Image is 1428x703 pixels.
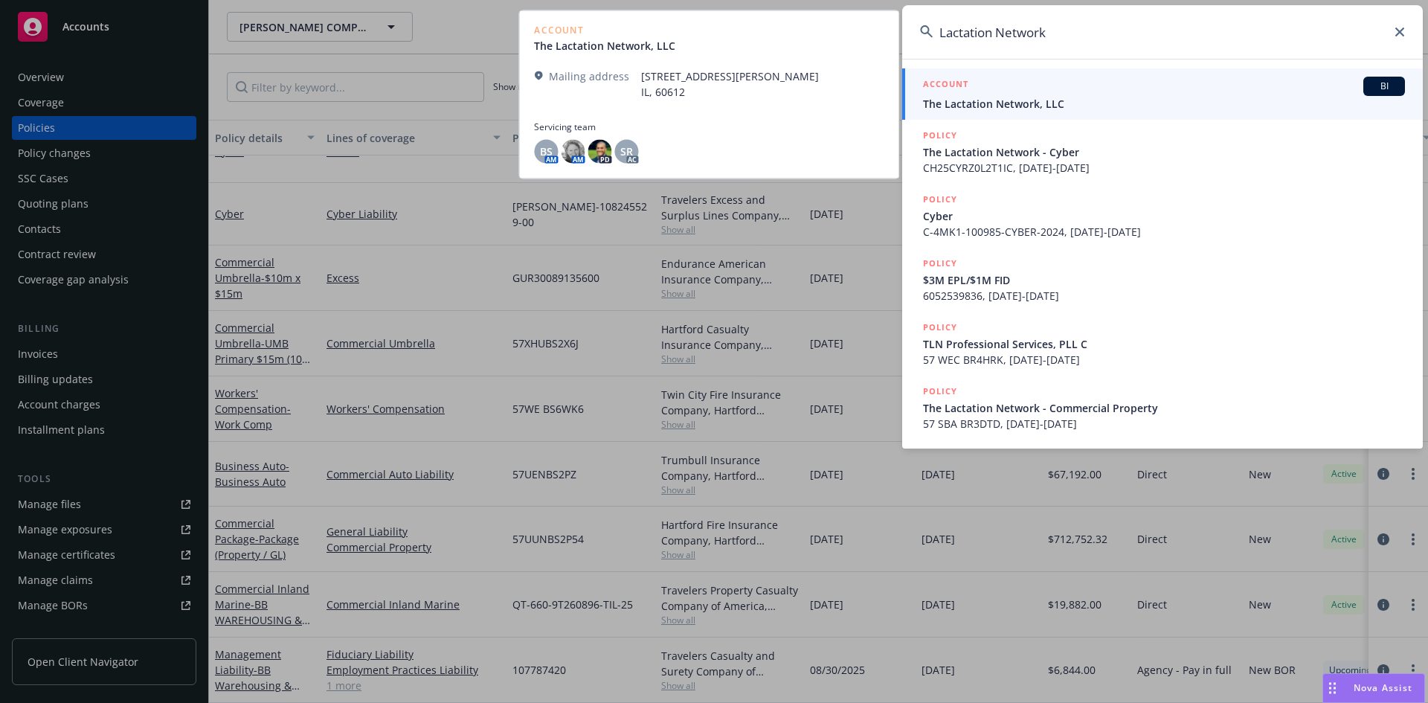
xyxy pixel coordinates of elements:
h5: POLICY [923,256,957,271]
button: Nova Assist [1322,673,1425,703]
h5: POLICY [923,320,957,335]
span: The Lactation Network - Cyber [923,144,1405,160]
a: POLICYTLN Professional Services, PLL C57 WEC BR4HRK, [DATE]-[DATE] [902,312,1423,376]
a: ACCOUNTBIThe Lactation Network, LLC [902,68,1423,120]
span: The Lactation Network - Commercial Property [923,400,1405,416]
span: 6052539836, [DATE]-[DATE] [923,288,1405,304]
span: 57 WEC BR4HRK, [DATE]-[DATE] [923,352,1405,367]
h5: POLICY [923,192,957,207]
span: $3M EPL/$1M FID [923,272,1405,288]
h5: POLICY [923,128,957,143]
span: The Lactation Network, LLC [923,96,1405,112]
a: POLICYThe Lactation Network - Commercial Property57 SBA BR3DTD, [DATE]-[DATE] [902,376,1423,440]
div: Drag to move [1323,674,1342,702]
span: Nova Assist [1354,681,1412,694]
h5: POLICY [923,384,957,399]
span: 57 SBA BR3DTD, [DATE]-[DATE] [923,416,1405,431]
span: TLN Professional Services, PLL C [923,336,1405,352]
span: C-4MK1-100985-CYBER-2024, [DATE]-[DATE] [923,224,1405,240]
a: POLICY$3M EPL/$1M FID6052539836, [DATE]-[DATE] [902,248,1423,312]
a: POLICYCyberC-4MK1-100985-CYBER-2024, [DATE]-[DATE] [902,184,1423,248]
h5: ACCOUNT [923,77,968,94]
span: CH25CYRZ0L2T1IC, [DATE]-[DATE] [923,160,1405,176]
a: POLICYThe Lactation Network - CyberCH25CYRZ0L2T1IC, [DATE]-[DATE] [902,120,1423,184]
input: Search... [902,5,1423,59]
span: Cyber [923,208,1405,224]
span: BI [1369,80,1399,93]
